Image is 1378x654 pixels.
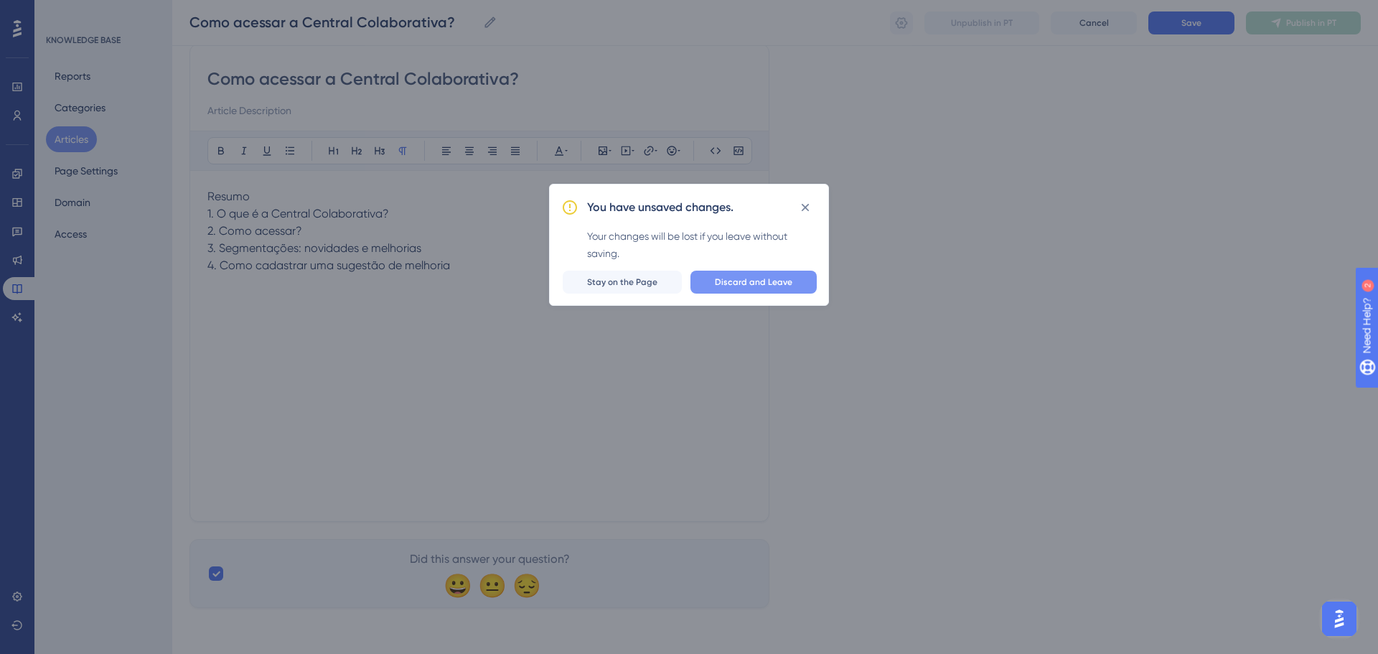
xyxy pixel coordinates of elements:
iframe: UserGuiding AI Assistant Launcher [1318,597,1361,640]
h2: You have unsaved changes. [587,199,733,216]
div: Your changes will be lost if you leave without saving. [587,228,817,262]
div: 2 [100,7,104,19]
span: Discard and Leave [715,276,792,288]
span: Need Help? [34,4,90,21]
span: Stay on the Page [587,276,657,288]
